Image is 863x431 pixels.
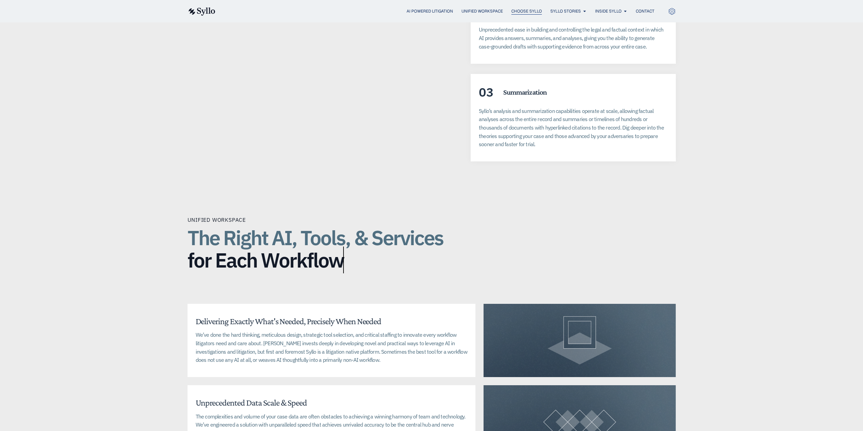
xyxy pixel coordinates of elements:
[188,224,443,251] span: The Right AI, Tools, & Services
[595,8,622,14] a: Inside Syllo
[229,8,654,15] nav: Menu
[636,8,654,14] a: Contact
[550,8,581,14] a: Syllo Stories
[479,84,494,100] span: 03
[196,331,468,364] p: We’ve done the hard thinking, meticulous design, strategic tool selection, and critical staffing ...
[511,8,542,14] a: Choose Syllo
[229,8,654,15] div: Menu Toggle
[479,25,667,51] p: Unprecedented ease in building and controlling the legal and factual context in which AI provides...
[479,107,664,148] span: Syllo’s analysis and summarization capabilities operate at scale, allowing factual analyses acros...
[407,8,453,14] a: AI Powered Litigation
[188,216,246,224] div: Unified Workspace
[462,8,503,14] a: Unified Workspace
[503,88,547,97] h5: Summarization​
[188,7,215,16] img: syllo
[188,249,344,271] span: for Each Workflow
[196,397,307,408] h4: Unprecedented Data Scale & Speed
[196,316,381,327] h4: Delivering Exactly What's Needed, Precisely When Needed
